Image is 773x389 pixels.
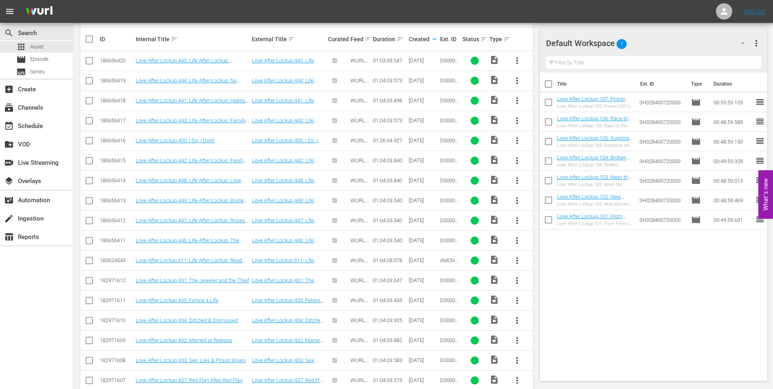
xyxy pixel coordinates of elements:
button: more_vert [507,171,527,190]
span: Reports [4,232,14,242]
div: Feed [350,34,370,44]
th: Ext. ID [635,73,687,95]
span: WURL Feed [350,97,368,110]
div: Love After Lockup 107: Prison Cell to Wedding Bells [557,104,633,109]
td: SH028400720000 [636,112,688,132]
div: 186656414 [100,177,133,183]
div: Love After Lockup 104: Broken Promises [557,162,633,168]
a: Love After Lockup 446: Life After Lockup: The Ring Is Off? [252,237,319,250]
div: 182971607 [100,377,133,383]
span: sort [396,35,404,43]
a: Love After Lockup 445: Life After Lockup: Blindsided & Divided [252,57,317,76]
span: Video [489,295,499,305]
div: [DATE] [409,217,438,223]
td: SH028400720000 [636,171,688,190]
span: sort [288,35,295,43]
a: Love After Lockup 611: Life After Lockup: Read Between The Lies [252,257,317,276]
div: [DATE] [409,57,438,64]
span: more_vert [512,256,522,265]
a: Sign Out [744,8,765,15]
div: Default Workspace [546,32,753,55]
span: Video [489,255,499,265]
span: WURL Feed [350,117,368,130]
span: sort [480,35,488,43]
span: Episode [16,55,26,64]
span: reorder [755,136,765,146]
a: Love After Lockup 434: Ditched & Dismissed [136,317,238,323]
a: Love After Lockup 450: I Do, I Don't [136,137,214,144]
div: 186656419 [100,77,133,84]
span: menu [5,7,15,16]
div: Love After Lockup 102: New Warden in [GEOGRAPHIC_DATA] [557,201,633,207]
div: Internal Title [136,34,250,44]
div: [DATE] [409,77,438,84]
a: Love After Lockup 433: Sex, Lies & Prison Wives [252,357,318,369]
a: Love After Lockup 101: From Felon to Fiance (Love After Lockup 101: From Felon to Fiance (amc_net... [557,213,630,250]
a: Love After Lockup 449: Life After Lockup: Busted & Disgusted [252,197,317,216]
div: [DATE] [409,117,438,124]
span: D0000066798 [440,177,458,190]
div: 186656418 [100,97,133,104]
span: more_vert [512,276,522,285]
td: 00:48:59.013 [710,171,755,190]
span: reorder [755,156,765,166]
span: video_file [489,55,499,65]
a: Love After Lockup 448: Life After Lockup: Love Isn't Enough [252,177,323,190]
div: 182971611 [100,297,133,303]
div: 182971608 [100,357,133,363]
span: Video [489,275,499,285]
div: [DATE] [409,297,438,303]
span: Episode [691,195,701,205]
button: more_vert [507,111,527,130]
a: Love After Lockup 441: Life After Lockup: Habitual Offenders [136,97,249,110]
div: 186656416 [100,137,133,144]
a: Love After Lockup 445: Life After Lockup: Blindsided & Divided [136,57,232,70]
div: 01:04:03.540 [373,217,406,223]
div: 01:04:03.840 [373,157,406,164]
span: D0000051613 [440,357,458,369]
span: Video [489,75,499,85]
span: sort [365,35,372,43]
div: 01:04:03.573 [373,117,406,124]
div: 182971609 [100,337,133,343]
div: [DATE] [409,157,438,164]
span: D0000066816 [440,97,458,110]
td: 00:59:59.159 [710,93,755,112]
div: Status [462,34,487,44]
div: [DATE] [409,317,438,323]
span: Episode [691,176,701,186]
span: Automation [4,195,14,205]
span: Video [489,115,499,125]
span: Schedule [4,121,14,131]
span: VOD [4,139,14,149]
div: [DATE] [409,357,438,363]
span: D0000066772 [440,157,458,170]
span: 7 [617,35,627,53]
span: Video [489,95,499,105]
div: [DATE] [409,277,438,283]
th: Duration [709,73,758,95]
div: 182971610 [100,317,133,323]
span: Episode [691,137,701,146]
a: Love After Lockup 444: Life After Lockup: No Money, More Problems [252,77,320,96]
td: 00:48:59.589 [710,112,755,132]
span: WURL Feed [350,277,368,290]
span: Search [4,28,14,38]
a: Love After Lockup 435: Felons 4 Life [252,297,325,309]
div: Ext. ID [440,36,460,42]
a: Love After Lockup 446: Life After Lockup: The Ring Is Off? [136,237,242,250]
div: 182971612 [100,277,133,283]
span: more_vert [512,216,522,225]
span: D0000066810 [440,77,458,90]
div: 01:04:03.540 [373,237,406,243]
div: 01:04:03.925 [373,317,406,323]
span: Video [489,375,499,385]
div: [DATE] [409,337,438,343]
div: [DATE] [409,377,438,383]
div: [DATE] [409,97,438,104]
div: 186656415 [100,157,133,164]
div: 01:04:03.840 [373,177,406,183]
div: 185624343 [100,257,133,263]
a: Love After Lockup 431: The Jeweler and the Thief [252,277,317,290]
div: 01:04:03.498 [373,97,406,104]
